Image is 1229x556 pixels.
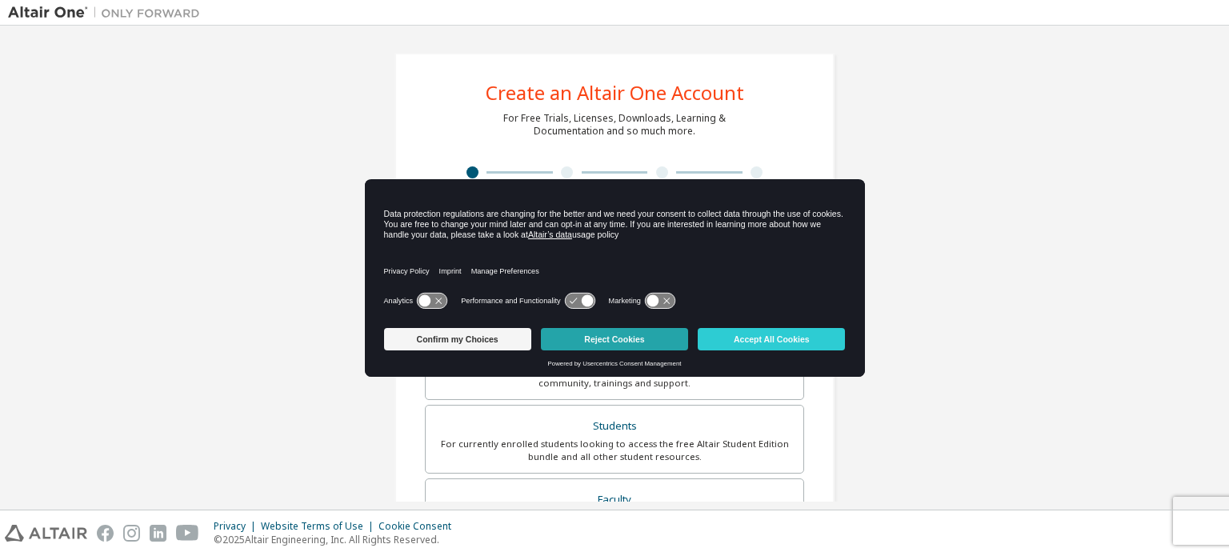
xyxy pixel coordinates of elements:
[435,489,794,511] div: Faculty
[150,525,166,542] img: linkedin.svg
[486,83,744,102] div: Create an Altair One Account
[176,525,199,542] img: youtube.svg
[214,533,461,546] p: © 2025 Altair Engineering, Inc. All Rights Reserved.
[123,525,140,542] img: instagram.svg
[435,415,794,438] div: Students
[214,520,261,533] div: Privacy
[435,438,794,463] div: For currently enrolled students looking to access the free Altair Student Edition bundle and all ...
[5,525,87,542] img: altair_logo.svg
[8,5,208,21] img: Altair One
[378,520,461,533] div: Cookie Consent
[97,525,114,542] img: facebook.svg
[503,112,726,138] div: For Free Trials, Licenses, Downloads, Learning & Documentation and so much more.
[261,520,378,533] div: Website Terms of Use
